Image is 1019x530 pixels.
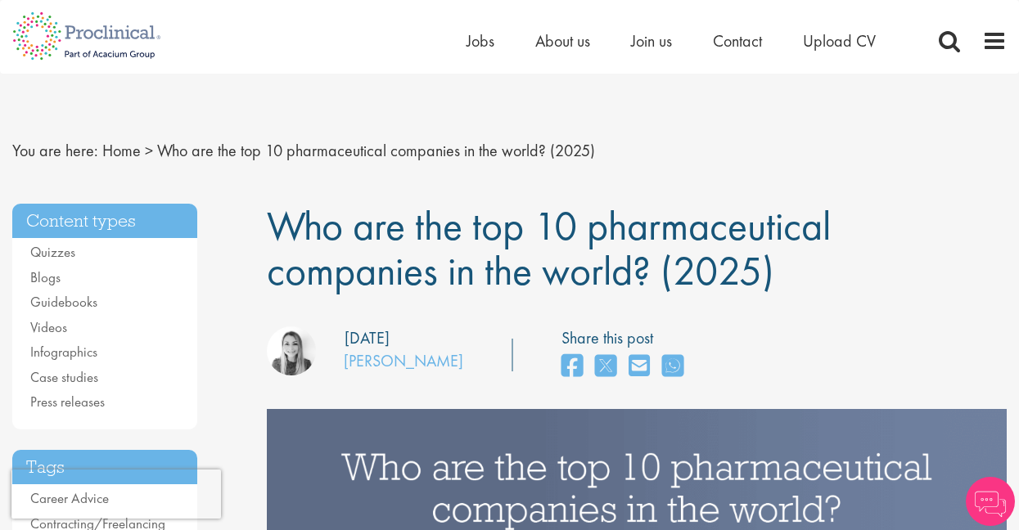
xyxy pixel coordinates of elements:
[467,30,494,52] a: Jobs
[12,450,197,485] h3: Tags
[267,200,831,297] span: Who are the top 10 pharmaceutical companies in the world? (2025)
[11,469,221,519] iframe: reCAPTCHA
[344,350,463,371] a: [PERSON_NAME]
[595,349,616,384] a: share on twitter
[30,243,75,261] a: Quizzes
[30,318,67,336] a: Videos
[30,368,98,386] a: Case studies
[535,30,590,52] a: About us
[30,293,97,311] a: Guidebooks
[145,140,153,161] span: >
[629,349,650,384] a: share on email
[713,30,762,52] a: Contact
[345,326,390,350] div: [DATE]
[30,393,105,411] a: Press releases
[561,326,692,350] label: Share this post
[631,30,672,52] a: Join us
[30,268,61,286] a: Blogs
[30,343,97,361] a: Infographics
[157,140,595,161] span: Who are the top 10 pharmaceutical companies in the world? (2025)
[561,349,583,384] a: share on facebook
[966,477,1015,526] img: Chatbot
[267,326,316,375] img: Hannah Burke
[662,349,683,384] a: share on whats app
[803,30,876,52] a: Upload CV
[12,140,98,161] span: You are here:
[12,204,197,239] h3: Content types
[102,140,141,161] a: breadcrumb link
